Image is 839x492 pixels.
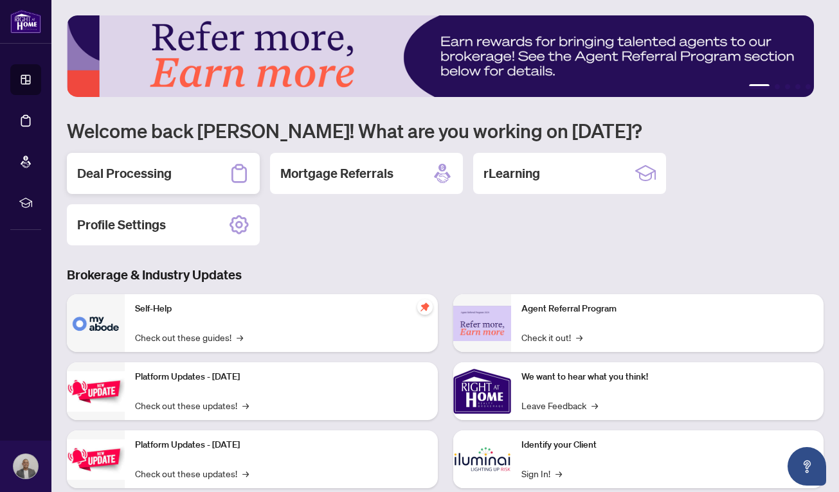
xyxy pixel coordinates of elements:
[67,371,125,412] img: Platform Updates - July 21, 2025
[453,306,511,341] img: Agent Referral Program
[67,118,824,143] h1: Welcome back [PERSON_NAME]! What are you working on [DATE]?
[242,466,249,480] span: →
[775,84,780,89] button: 2
[135,466,249,480] a: Check out these updates!→
[521,466,562,480] a: Sign In!→
[280,164,393,182] h2: Mortgage Referrals
[591,398,598,412] span: →
[67,294,125,352] img: Self-Help
[10,10,41,33] img: logo
[77,164,172,182] h2: Deal Processing
[555,466,562,480] span: →
[135,302,428,316] p: Self-Help
[77,216,166,234] h2: Profile Settings
[806,84,811,89] button: 5
[135,438,428,452] p: Platform Updates - [DATE]
[135,330,243,344] a: Check out these guides!→
[237,330,243,344] span: →
[483,164,540,182] h2: rLearning
[14,454,38,479] img: Profile Icon
[67,15,814,97] img: Slide 0
[788,447,826,486] button: Open asap
[453,430,511,488] img: Identify your Client
[417,299,433,315] span: pushpin
[785,84,790,89] button: 3
[453,362,511,420] img: We want to hear what you think!
[521,330,582,344] a: Check it out!→
[135,398,249,412] a: Check out these updates!→
[795,84,800,89] button: 4
[521,302,814,316] p: Agent Referral Program
[67,266,824,284] h3: Brokerage & Industry Updates
[521,438,814,452] p: Identify your Client
[135,370,428,384] p: Platform Updates - [DATE]
[521,398,598,412] a: Leave Feedback→
[576,330,582,344] span: →
[521,370,814,384] p: We want to hear what you think!
[242,398,249,412] span: →
[67,439,125,480] img: Platform Updates - July 8, 2025
[749,84,770,89] button: 1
